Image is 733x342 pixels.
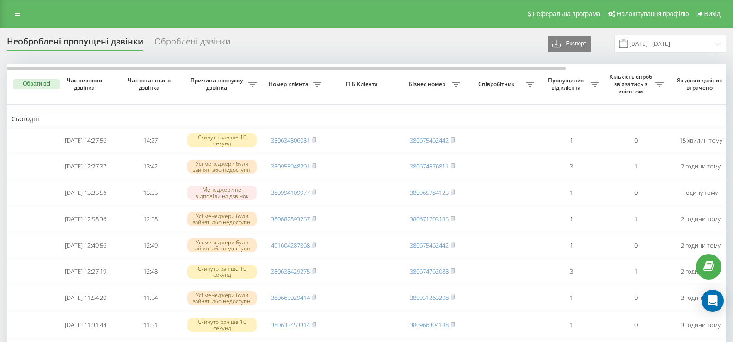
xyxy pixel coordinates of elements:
div: Скинуто раніше 10 секунд [187,265,257,279]
a: 491604287368 [271,241,310,249]
td: [DATE] 12:27:19 [53,260,118,284]
td: [DATE] 11:31:44 [53,312,118,338]
button: Обрати всі [13,79,60,89]
span: Причина пропуску дзвінка [187,77,248,91]
a: 380634806081 [271,136,310,144]
td: 3 години тому [668,312,733,338]
div: Оброблені дзвінки [154,37,230,51]
td: 1 [539,128,604,153]
button: Експорт [548,36,591,52]
td: [DATE] 11:54:20 [53,286,118,310]
td: 13:42 [118,154,183,179]
td: 1 [539,233,604,258]
td: 3 години тому [668,286,733,310]
div: Скинуто раніше 10 секунд [187,318,257,332]
td: годину тому [668,180,733,205]
span: Реферальна програма [533,10,601,18]
span: Співробітник [469,81,526,88]
span: Час останнього дзвінка [125,77,175,91]
a: 380994109977 [271,188,310,197]
a: 380675462442 [410,241,449,249]
td: 14:27 [118,128,183,153]
td: 11:54 [118,286,183,310]
td: 0 [604,180,668,205]
span: Вихід [704,10,721,18]
a: 380931263208 [410,293,449,302]
a: 380675462442 [410,136,449,144]
div: Усі менеджери були зайняті або недоступні [187,291,257,305]
span: Налаштування профілю [616,10,689,18]
span: Як довго дзвінок втрачено [676,77,726,91]
td: 12:48 [118,260,183,284]
a: 380682893257 [271,215,310,223]
td: 13:35 [118,180,183,205]
td: 0 [604,233,668,258]
td: [DATE] 12:49:56 [53,233,118,258]
a: 380955948291 [271,162,310,170]
td: 2 години тому [668,207,733,231]
td: 1 [539,312,604,338]
td: 1 [604,260,668,284]
span: ПІБ Клієнта [334,81,392,88]
td: 12:49 [118,233,183,258]
div: Усі менеджери були зайняті або недоступні [187,160,257,174]
a: 380674762088 [410,267,449,275]
td: 1 [539,180,604,205]
div: Усі менеджери були зайняті або недоступні [187,238,257,252]
span: Пропущених від клієнта [543,77,591,91]
div: Усі менеджери були зайняті або недоступні [187,212,257,226]
a: 380638429275 [271,267,310,275]
td: [DATE] 14:27:56 [53,128,118,153]
span: Час першого дзвінка [61,77,111,91]
td: 1 [604,207,668,231]
span: Бізнес номер [405,81,452,88]
div: Open Intercom Messenger [702,290,724,312]
td: 3 [539,260,604,284]
td: [DATE] 12:58:36 [53,207,118,231]
div: Скинуто раніше 10 секунд [187,133,257,147]
td: 2 години тому [668,154,733,179]
td: 0 [604,312,668,338]
td: [DATE] 12:27:37 [53,154,118,179]
td: 11:31 [118,312,183,338]
a: 380633453314 [271,321,310,329]
td: [DATE] 13:35:56 [53,180,118,205]
div: Необроблені пропущені дзвінки [7,37,143,51]
a: 380671703185 [410,215,449,223]
a: 380665029414 [271,293,310,302]
td: 12:58 [118,207,183,231]
td: 3 [539,154,604,179]
td: 0 [604,286,668,310]
a: 380674576811 [410,162,449,170]
span: Кількість спроб зв'язатись з клієнтом [608,73,655,95]
td: 2 години тому [668,233,733,258]
a: 380966304188 [410,321,449,329]
div: Менеджери не відповіли на дзвінок [187,186,257,199]
a: 380965784123 [410,188,449,197]
td: 15 хвилин тому [668,128,733,153]
td: 1 [539,286,604,310]
td: 1 [604,154,668,179]
td: 1 [539,207,604,231]
span: Номер клієнта [266,81,313,88]
td: 2 години тому [668,260,733,284]
td: 0 [604,128,668,153]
